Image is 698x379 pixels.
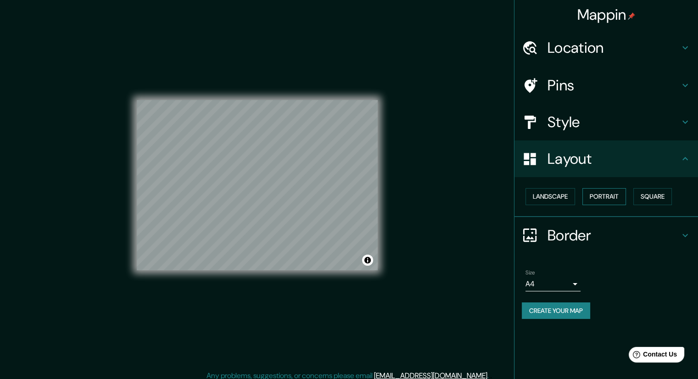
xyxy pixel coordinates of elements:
[514,104,698,140] div: Style
[628,12,635,20] img: pin-icon.png
[362,255,373,266] button: Toggle attribution
[514,217,698,254] div: Border
[525,188,575,205] button: Landscape
[547,76,680,95] h4: Pins
[514,140,698,177] div: Layout
[525,268,535,276] label: Size
[547,150,680,168] h4: Layout
[137,100,378,270] canvas: Map
[633,188,672,205] button: Square
[547,39,680,57] h4: Location
[547,226,680,245] h4: Border
[522,302,590,319] button: Create your map
[577,6,636,24] h4: Mappin
[547,113,680,131] h4: Style
[514,29,698,66] div: Location
[582,188,626,205] button: Portrait
[616,343,688,369] iframe: Help widget launcher
[525,277,581,291] div: A4
[514,67,698,104] div: Pins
